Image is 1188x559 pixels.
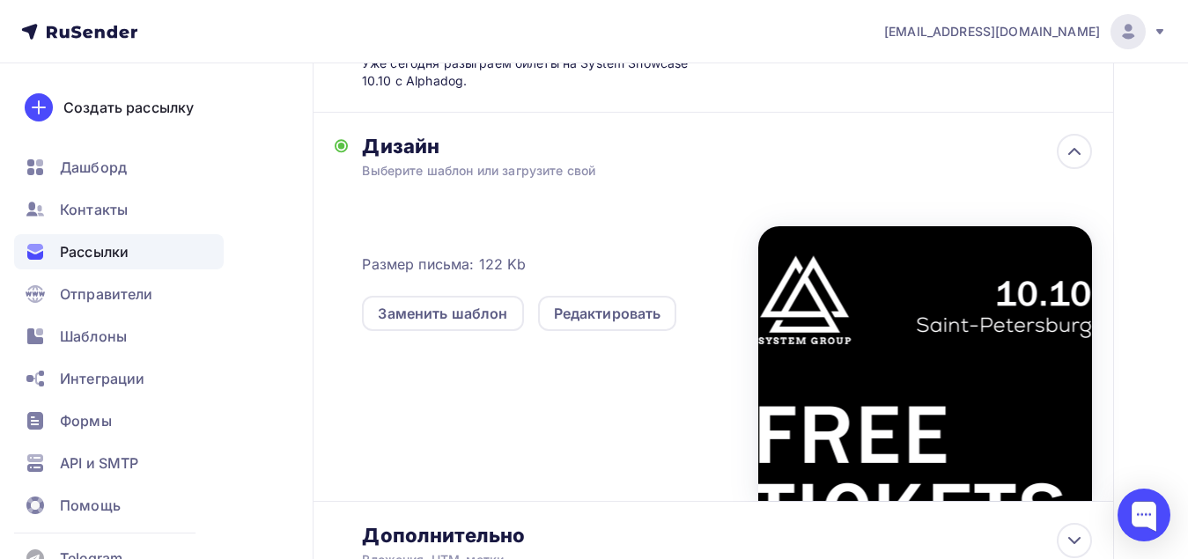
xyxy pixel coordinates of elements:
[14,192,224,227] a: Контакты
[60,452,138,474] span: API и SMTP
[60,199,128,220] span: Контакты
[14,234,224,269] a: Рассылки
[60,326,127,347] span: Шаблоны
[60,410,112,431] span: Формы
[14,276,224,312] a: Отправители
[362,55,710,91] div: Уже сегодня разыграем билеты на System Showcase 10.10 c Alphadog.
[14,403,224,438] a: Формы
[60,241,129,262] span: Рассылки
[60,283,153,305] span: Отправители
[60,495,121,516] span: Помощь
[362,254,526,275] span: Размер письма: 122 Kb
[14,319,224,354] a: Шаблоны
[884,14,1167,49] a: [EMAIL_ADDRESS][DOMAIN_NAME]
[362,162,1019,180] div: Выберите шаблон или загрузите свой
[63,97,194,118] div: Создать рассылку
[362,523,1092,548] div: Дополнительно
[60,368,144,389] span: Интеграции
[884,23,1100,40] span: [EMAIL_ADDRESS][DOMAIN_NAME]
[14,150,224,185] a: Дашборд
[60,157,127,178] span: Дашборд
[362,134,1092,158] div: Дизайн
[554,303,661,324] div: Редактировать
[378,303,507,324] div: Заменить шаблон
